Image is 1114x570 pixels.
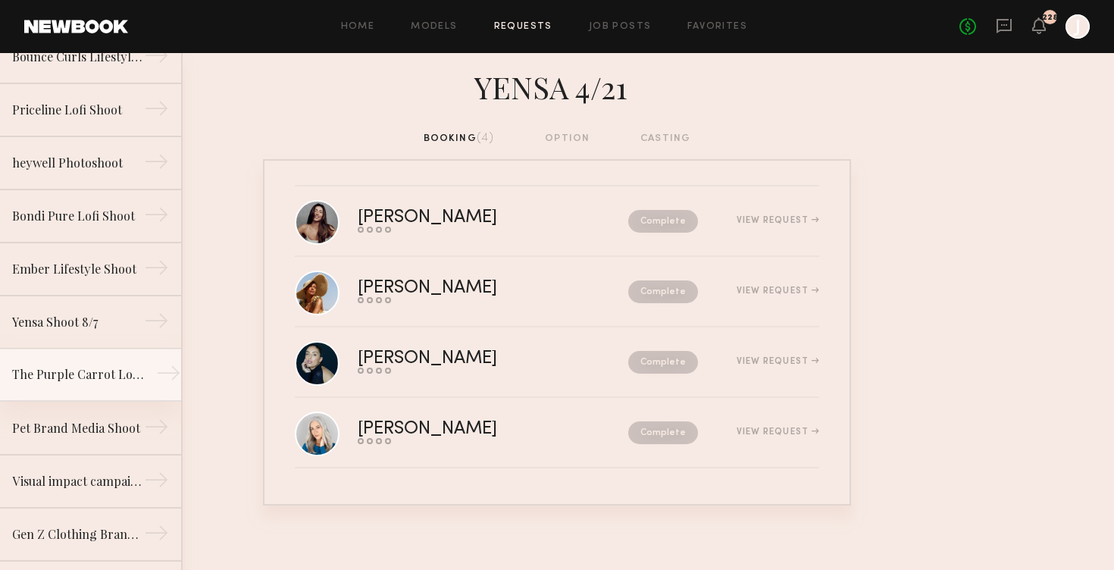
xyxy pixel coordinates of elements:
div: YENSA 4/21 [263,65,851,106]
div: → [144,521,169,551]
div: Visual impact campaign [12,472,144,490]
div: [PERSON_NAME] [358,350,563,368]
nb-request-status: Complete [628,421,698,444]
div: → [156,361,181,391]
a: Requests [494,22,552,32]
div: View Request [737,357,819,366]
div: Yensa Shoot 8/7 [12,313,144,331]
div: View Request [737,427,819,437]
div: 228 [1042,14,1058,22]
div: Priceline Lofi Shoot [12,101,144,119]
a: J [1065,14,1090,39]
div: → [144,96,169,127]
div: heywell Photoshoot [12,154,144,172]
a: Home [341,22,375,32]
div: Bounce Curls Lifestyle Shoot [12,48,144,66]
div: [PERSON_NAME] [358,280,563,297]
div: → [144,468,169,498]
div: Ember Lifestyle Shoot [12,260,144,278]
div: → [144,308,169,339]
div: → [144,415,169,445]
div: [PERSON_NAME] [358,421,563,438]
div: → [144,202,169,233]
nb-request-status: Complete [628,280,698,303]
div: → [144,43,169,74]
div: → [144,255,169,286]
nb-request-status: Complete [628,210,698,233]
a: [PERSON_NAME]CompleteView Request [295,186,819,257]
nb-request-status: Complete [628,351,698,374]
div: Pet Brand Media Shoot [12,419,144,437]
div: → [144,149,169,180]
div: The Purple Carrot Lofi Shoot [12,365,144,384]
a: [PERSON_NAME]CompleteView Request [295,327,819,398]
a: Models [411,22,457,32]
div: [PERSON_NAME] [358,209,563,227]
div: Bondi Pure Lofi Shoot [12,207,144,225]
a: Job Posts [589,22,652,32]
div: View Request [737,216,819,225]
a: [PERSON_NAME]CompleteView Request [295,257,819,327]
div: View Request [737,287,819,296]
a: [PERSON_NAME]CompleteView Request [295,398,819,468]
a: Favorites [687,22,747,32]
div: Gen Z Clothing Brand Lifestyle Shoot [12,525,144,543]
